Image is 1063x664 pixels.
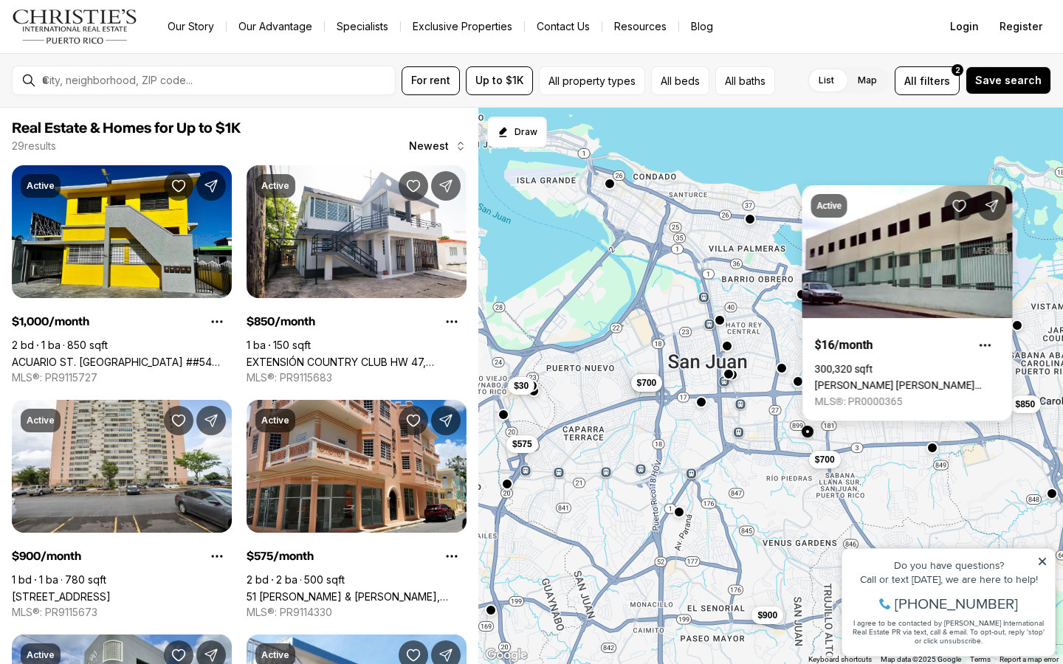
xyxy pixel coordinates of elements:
[399,406,428,435] button: Save Property: 51 PILAR & BRAUMBAUGH
[202,542,232,571] button: Property options
[27,415,55,426] p: Active
[757,609,777,620] span: $900
[61,69,184,84] span: [PHONE_NUMBER]
[514,379,529,391] span: $30
[196,171,226,201] button: Share Property
[679,16,725,37] a: Blog
[402,66,460,95] button: For rent
[164,171,193,201] button: Save Property: ACUARIO ST. LOS ANGELES ##54 APT. #1
[966,66,1051,94] button: Save search
[1000,21,1042,32] span: Register
[941,12,988,41] button: Login
[637,377,657,389] span: $700
[508,376,534,394] button: $30
[975,75,1042,86] span: Save search
[437,542,467,571] button: Property options
[261,415,289,426] p: Active
[247,356,467,368] a: EXTENSIÓN COUNTRY CLUB HW 47, CAROLINA PR, 00985
[16,47,213,58] div: Call or text [DATE], we are here to help!
[164,406,193,435] button: Save Property: 1 CALLE 11 #803
[466,66,533,95] button: Up to $1K
[261,649,289,661] p: Active
[409,140,449,152] span: Newest
[651,66,709,95] button: All beds
[945,191,974,221] button: Save Property: Ramon B. Lopez GAZTAMBIDE ST.
[437,307,467,336] button: Property options
[399,171,428,201] button: Save Property: EXTENSIÓN COUNTRY CLUB HW 47
[1010,395,1042,413] button: $850
[807,67,846,94] label: List
[1016,398,1036,410] span: $850
[809,451,841,468] button: $700
[27,180,55,192] p: Active
[400,131,475,161] button: Newest
[815,379,1000,391] a: Ramon B. Lopez GAZTAMBIDE ST., SAN JUAN PR, 00928
[12,356,232,368] a: ACUARIO ST. LOS ANGELES ##54 APT. #1, CAROLINA PR, 00979
[325,16,400,37] a: Specialists
[512,438,532,449] span: $575
[475,75,523,86] span: Up to $1K
[955,64,960,76] span: 2
[156,16,226,37] a: Our Story
[817,200,842,212] p: Active
[12,9,138,44] img: logo
[227,16,324,37] a: Our Advantage
[971,331,1000,360] button: Property options
[12,121,241,136] span: Real Estate & Homes for Up to $1K
[202,307,232,336] button: Property options
[431,406,461,435] button: Share Property
[525,16,602,37] button: Contact Us
[751,606,783,623] button: $900
[401,16,524,37] a: Exclusive Properties
[431,171,461,201] button: Share Property
[196,406,226,435] button: Share Property
[12,590,111,603] a: 1 CALLE 11 #803, CUPEY PR, 00926
[977,191,1007,221] button: Share Property
[27,649,55,661] p: Active
[631,374,663,392] button: $700
[815,454,835,466] span: $700
[261,180,289,192] p: Active
[950,21,979,32] span: Login
[16,33,213,44] div: Do you have questions?
[920,73,950,89] span: filters
[715,66,775,95] button: All baths
[411,75,450,86] span: For rent
[539,66,645,95] button: All property types
[904,73,917,89] span: All
[12,140,56,152] p: 29 results
[846,67,889,94] label: Map
[602,16,678,37] a: Resources
[506,435,538,452] button: $575
[487,117,547,148] button: Start drawing
[895,66,960,95] button: Allfilters2
[18,91,210,119] span: I agree to be contacted by [PERSON_NAME] International Real Estate PR via text, call & email. To ...
[247,590,467,603] a: 51 PILAR & BRAUMBAUGH, SAN JUAN PR, 00921
[991,12,1051,41] button: Register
